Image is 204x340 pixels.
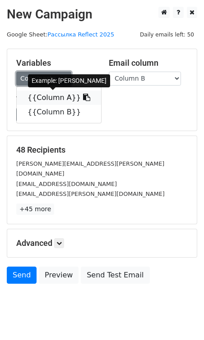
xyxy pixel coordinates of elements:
h5: Advanced [16,238,188,248]
span: Daily emails left: 50 [137,30,197,40]
a: {{Column A}} [17,91,101,105]
h2: New Campaign [7,7,197,22]
a: Send [7,267,37,284]
iframe: Chat Widget [159,297,204,340]
div: Example: [PERSON_NAME] [28,74,110,87]
a: Preview [39,267,79,284]
h5: Email column [109,58,188,68]
a: Рассылка Reflect 2025 [47,31,114,38]
a: Copy/paste... [16,72,71,86]
small: Google Sheet: [7,31,114,38]
small: [EMAIL_ADDRESS][PERSON_NAME][DOMAIN_NAME] [16,190,165,197]
small: [PERSON_NAME][EMAIL_ADDRESS][PERSON_NAME][DOMAIN_NAME] [16,160,164,177]
a: {{Column B}} [17,105,101,119]
small: [EMAIL_ADDRESS][DOMAIN_NAME] [16,181,117,187]
h5: 48 Recipients [16,145,188,155]
a: Send Test Email [81,267,149,284]
a: +45 more [16,204,54,215]
h5: Variables [16,58,95,68]
a: Daily emails left: 50 [137,31,197,38]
